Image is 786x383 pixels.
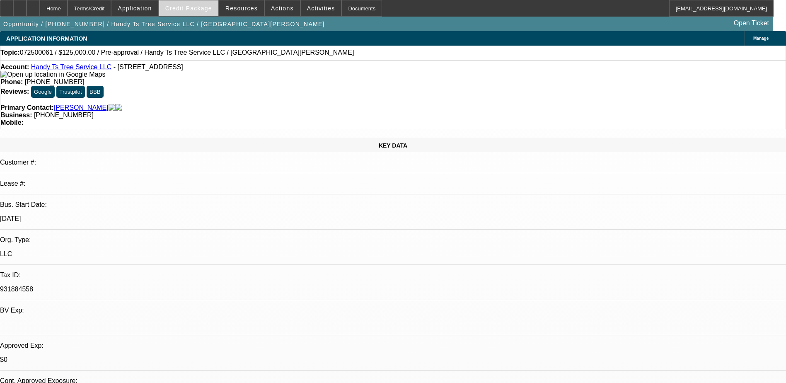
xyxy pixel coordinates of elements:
[56,86,85,98] button: Trustpilot
[34,112,94,119] span: [PHONE_NUMBER]
[0,63,29,70] strong: Account:
[379,142,407,149] span: KEY DATA
[54,104,109,112] a: [PERSON_NAME]
[0,78,23,85] strong: Phone:
[20,49,354,56] span: 072500061 / $125,000.00 / Pre-approval / Handy Ts Tree Service LLC / [GEOGRAPHIC_DATA][PERSON_NAME]
[118,5,152,12] span: Application
[0,71,105,78] img: Open up location in Google Maps
[31,63,111,70] a: Handy Ts Tree Service LLC
[6,35,87,42] span: APPLICATION INFORMATION
[31,86,55,98] button: Google
[0,88,29,95] strong: Reviews:
[225,5,258,12] span: Resources
[753,36,769,41] span: Manage
[25,78,85,85] span: [PHONE_NUMBER]
[219,0,264,16] button: Resources
[0,119,24,126] strong: Mobile:
[265,0,300,16] button: Actions
[111,0,158,16] button: Application
[0,112,32,119] strong: Business:
[114,63,183,70] span: - [STREET_ADDRESS]
[301,0,341,16] button: Activities
[0,104,54,112] strong: Primary Contact:
[271,5,294,12] span: Actions
[0,49,20,56] strong: Topic:
[109,104,115,112] img: facebook-icon.png
[3,21,325,27] span: Opportunity / [PHONE_NUMBER] / Handy Ts Tree Service LLC / [GEOGRAPHIC_DATA][PERSON_NAME]
[0,71,105,78] a: View Google Maps
[730,16,772,30] a: Open Ticket
[165,5,212,12] span: Credit Package
[159,0,218,16] button: Credit Package
[115,104,122,112] img: linkedin-icon.png
[87,86,104,98] button: BBB
[307,5,335,12] span: Activities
